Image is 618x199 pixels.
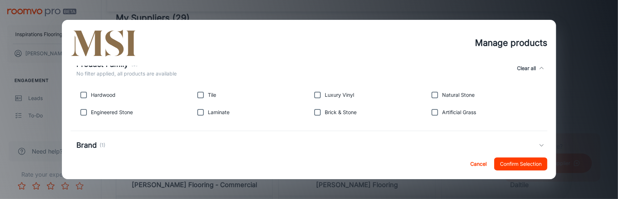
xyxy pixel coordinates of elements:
p: Laminate [208,108,230,116]
p: Artificial Grass [442,108,476,116]
div: Product Family(8)No filter applied, all products are availableClear all [71,52,548,85]
p: (1) [100,141,105,149]
button: Confirm Selection [494,157,547,170]
button: Clear all [514,59,539,78]
p: Luxury Vinyl [325,91,354,99]
p: Tile [208,91,216,99]
p: Engineered Stone [91,108,133,116]
p: Hardwood [91,91,115,99]
p: Brick & Stone [325,108,357,116]
h5: Brand [76,140,97,151]
button: Cancel [467,157,490,170]
h4: Manage products [475,36,547,49]
p: No filter applied, all products are available [76,70,177,78]
img: vendor_logo_square_en-us.png [71,29,136,57]
p: Natural Stone [442,91,475,99]
div: Brand(1) [71,131,548,159]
